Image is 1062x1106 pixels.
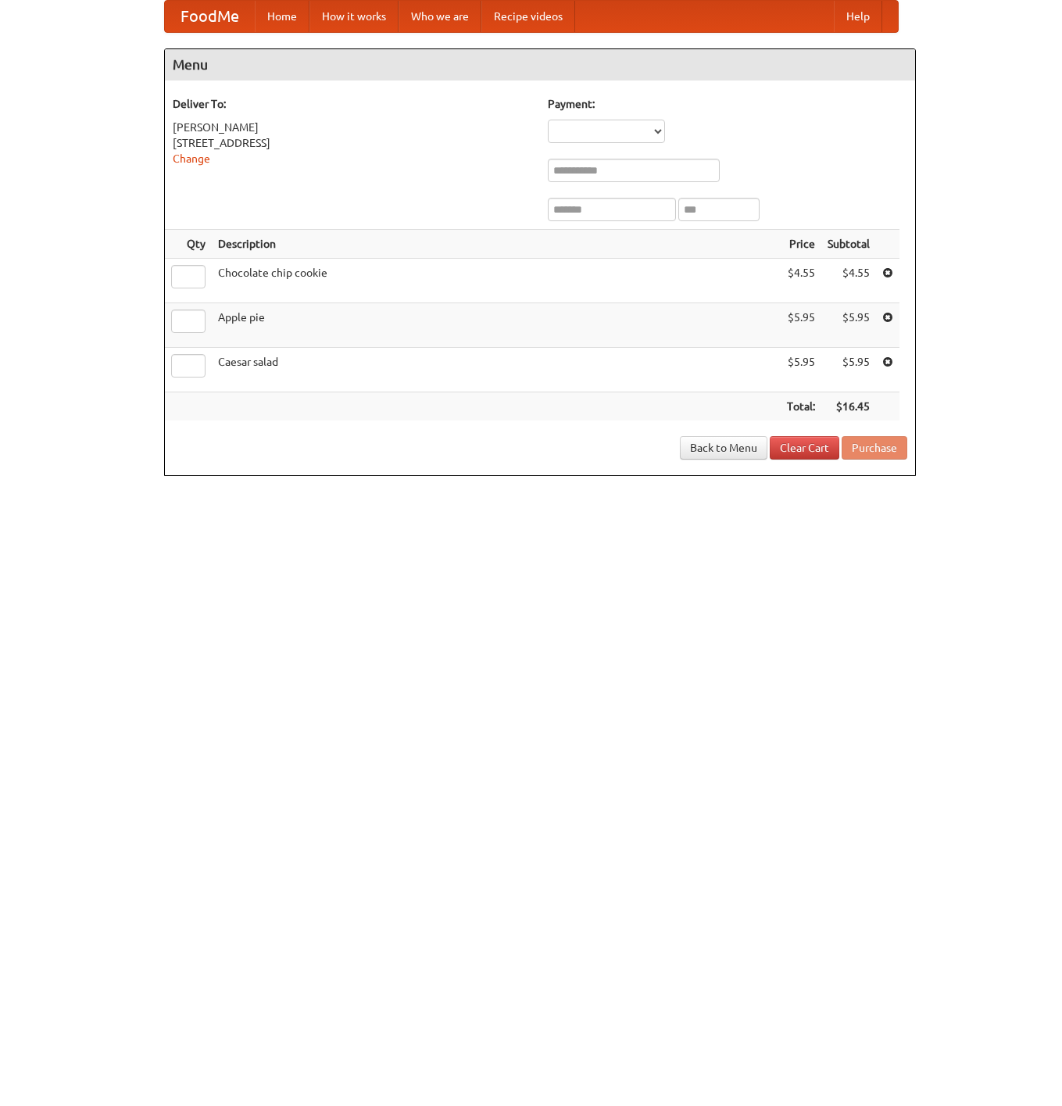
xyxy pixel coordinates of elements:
[173,120,532,135] div: [PERSON_NAME]
[770,436,839,460] a: Clear Cart
[821,303,876,348] td: $5.95
[165,49,915,81] h4: Menu
[821,230,876,259] th: Subtotal
[255,1,309,32] a: Home
[173,135,532,151] div: [STREET_ADDRESS]
[212,259,781,303] td: Chocolate chip cookie
[212,230,781,259] th: Description
[399,1,481,32] a: Who we are
[834,1,882,32] a: Help
[821,259,876,303] td: $4.55
[548,96,907,112] h5: Payment:
[165,230,212,259] th: Qty
[212,348,781,392] td: Caesar salad
[309,1,399,32] a: How it works
[781,259,821,303] td: $4.55
[781,303,821,348] td: $5.95
[481,1,575,32] a: Recipe videos
[781,348,821,392] td: $5.95
[680,436,767,460] a: Back to Menu
[165,1,255,32] a: FoodMe
[781,230,821,259] th: Price
[173,96,532,112] h5: Deliver To:
[173,152,210,165] a: Change
[821,348,876,392] td: $5.95
[821,392,876,421] th: $16.45
[212,303,781,348] td: Apple pie
[842,436,907,460] button: Purchase
[781,392,821,421] th: Total:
